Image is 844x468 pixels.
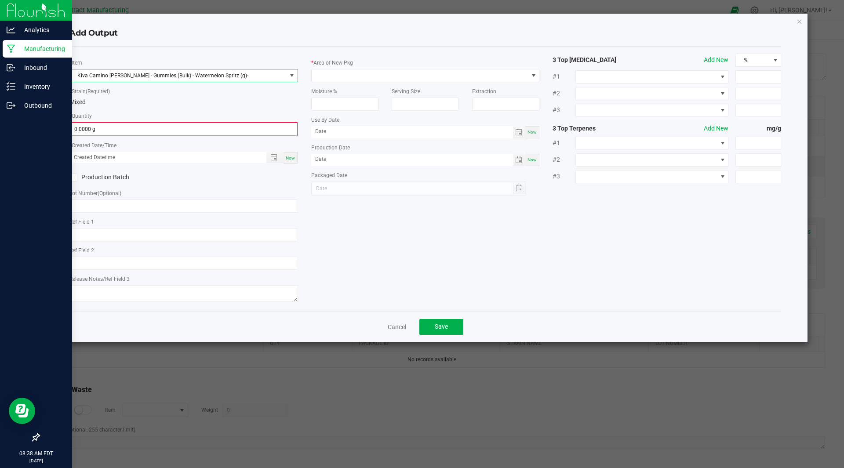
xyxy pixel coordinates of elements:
strong: 3 Top [MEDICAL_DATA] [553,55,644,65]
label: Production Batch [69,173,177,182]
strong: 3 Top Terpenes [553,124,644,133]
iframe: Resource center [9,398,35,424]
inline-svg: Manufacturing [7,44,15,53]
label: Created Date/Time [72,141,116,149]
inline-svg: Inventory [7,82,15,91]
span: #3 [553,105,575,115]
label: Moisture % [311,87,337,95]
span: Now [286,156,295,160]
label: Release Notes/Ref Field 3 [69,275,130,283]
p: Outbound [15,100,68,111]
button: Add New [704,124,728,133]
span: Toggle popup [266,152,284,163]
p: Inventory [15,81,68,92]
p: [DATE] [4,457,68,464]
inline-svg: Outbound [7,101,15,110]
label: Lot Number [69,189,121,197]
button: Add New [704,55,728,65]
inline-svg: Analytics [7,25,15,34]
label: Ref Field 2 [69,247,94,254]
span: #1 [553,72,575,81]
label: Packaged Date [311,171,347,179]
label: Ref Field 1 [69,218,94,226]
span: (Required) [86,88,110,94]
span: Kiva Camino [PERSON_NAME] - Gummies (Bulk) - Watermelon Spritz (g)- [70,69,287,82]
p: Manufacturing [15,44,68,54]
h4: Add Output [69,28,782,39]
label: Item [72,59,82,67]
a: Cancel [388,323,406,331]
span: NO DATA FOUND [575,137,728,150]
span: Toggle calendar [513,126,526,138]
label: Strain [72,87,110,95]
span: #2 [553,155,575,164]
label: Quantity [72,112,92,120]
span: NO DATA FOUND [575,87,728,100]
span: % [736,54,770,66]
span: NO DATA FOUND [575,153,728,167]
button: Save [419,319,463,335]
label: Extraction [472,87,496,95]
span: Mixed [69,98,86,105]
span: #1 [553,138,575,148]
label: Use By Date [311,116,339,124]
span: Now [527,157,537,162]
span: #2 [553,89,575,98]
p: 08:38 AM EDT [4,450,68,457]
span: NO DATA FOUND [575,170,728,183]
inline-svg: Inbound [7,63,15,72]
span: NO DATA FOUND [575,70,728,83]
input: Created Datetime [70,152,257,163]
input: Date [311,154,513,165]
label: Production Date [311,144,350,152]
label: Serving Size [392,87,420,95]
span: (Optional) [98,190,121,196]
span: Save [435,323,448,330]
p: Inbound [15,62,68,73]
span: Now [527,130,537,134]
span: NO DATA FOUND [575,104,728,117]
input: Date [311,126,513,137]
label: Area of New Pkg [313,59,353,67]
span: #3 [553,172,575,181]
strong: mg/g [735,124,781,133]
p: Analytics [15,25,68,35]
span: Toggle calendar [513,154,526,166]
